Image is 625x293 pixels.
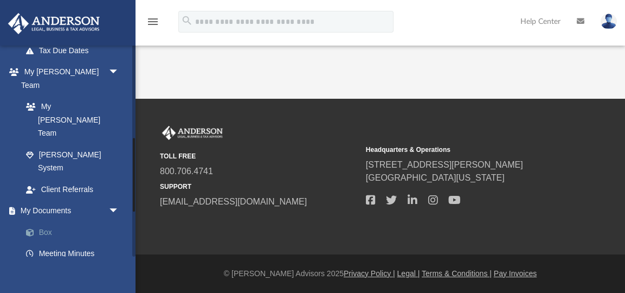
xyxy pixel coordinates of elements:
a: menu [146,21,159,28]
i: search [181,15,193,27]
a: Meeting Minutes [15,243,136,265]
img: Anderson Advisors Platinum Portal [5,13,103,34]
a: 800.706.4741 [160,167,213,176]
small: TOLL FREE [160,151,358,161]
small: SUPPORT [160,182,358,192]
a: My Documentsarrow_drop_down [8,200,136,222]
small: Headquarters & Operations [366,145,564,155]
div: © [PERSON_NAME] Advisors 2025 [136,268,625,279]
a: Terms & Conditions | [422,269,492,278]
img: User Pic [601,14,617,29]
a: Legal | [397,269,420,278]
a: Client Referrals [15,179,130,200]
a: Box [15,221,136,243]
a: Pay Invoices [494,269,537,278]
a: [GEOGRAPHIC_DATA][US_STATE] [366,173,505,182]
a: My [PERSON_NAME] Teamarrow_drop_down [8,61,130,96]
i: menu [146,15,159,28]
a: Privacy Policy | [344,269,395,278]
a: [PERSON_NAME] System [15,144,130,179]
span: arrow_drop_down [108,61,130,84]
a: Tax Due Dates [15,40,136,61]
span: arrow_drop_down [108,200,130,222]
a: [EMAIL_ADDRESS][DOMAIN_NAME] [160,197,307,206]
a: [STREET_ADDRESS][PERSON_NAME] [366,160,523,169]
a: My [PERSON_NAME] Team [15,96,125,144]
img: Anderson Advisors Platinum Portal [160,126,225,140]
